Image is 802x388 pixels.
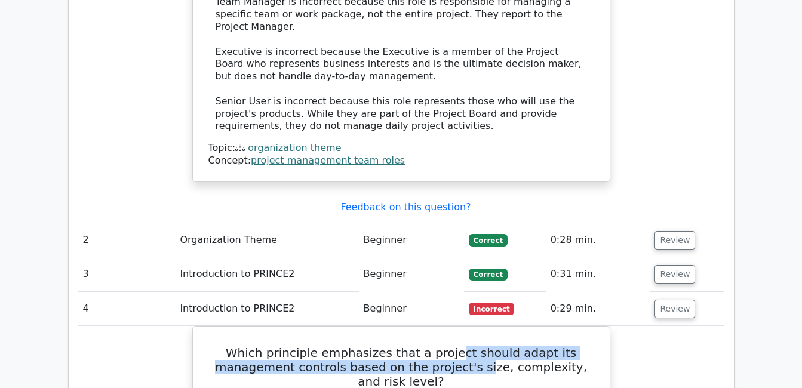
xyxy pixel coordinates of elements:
[78,257,176,291] td: 3
[78,292,176,326] td: 4
[546,257,650,291] td: 0:31 min.
[208,142,594,155] div: Topic:
[546,223,650,257] td: 0:28 min.
[175,257,358,291] td: Introduction to PRINCE2
[469,234,508,246] span: Correct
[175,223,358,257] td: Organization Theme
[654,265,695,284] button: Review
[654,300,695,318] button: Review
[340,201,471,213] a: Feedback on this question?
[251,155,405,166] a: project management team roles
[654,231,695,250] button: Review
[78,223,176,257] td: 2
[208,155,594,167] div: Concept:
[359,257,464,291] td: Beginner
[359,292,464,326] td: Beginner
[469,269,508,281] span: Correct
[175,292,358,326] td: Introduction to PRINCE2
[359,223,464,257] td: Beginner
[248,142,341,153] a: organization theme
[546,292,650,326] td: 0:29 min.
[469,303,515,315] span: Incorrect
